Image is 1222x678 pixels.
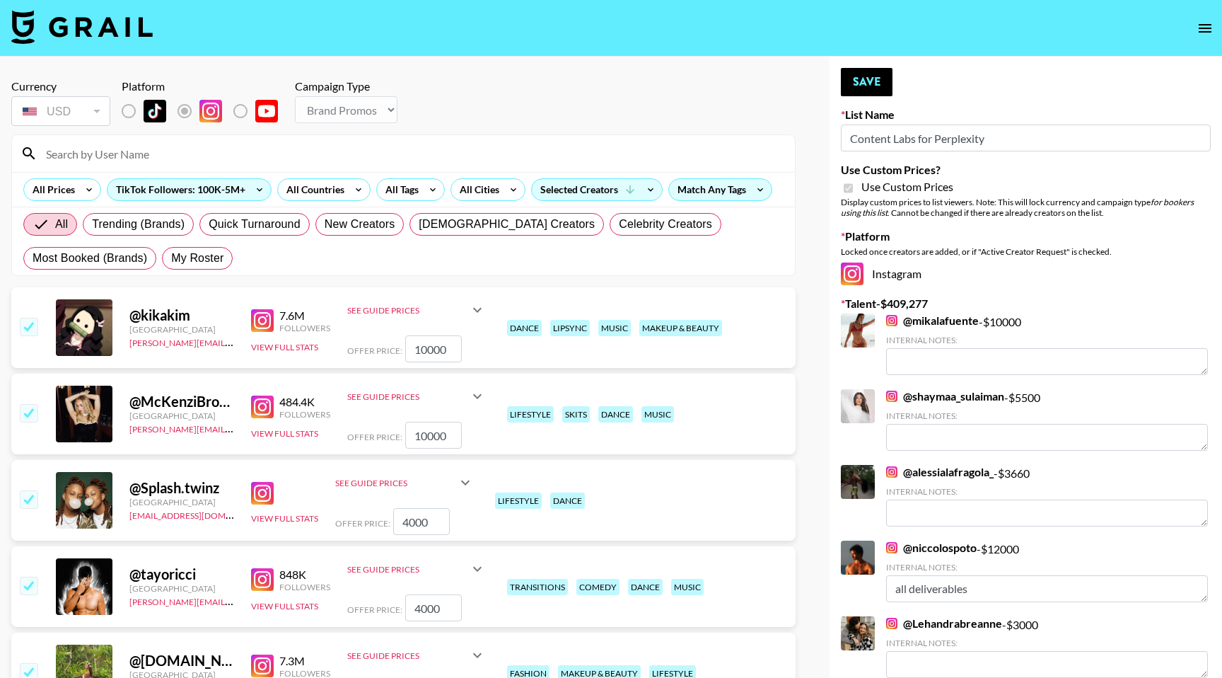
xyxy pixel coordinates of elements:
[886,486,1208,497] div: Internal Notes:
[347,604,402,615] span: Offer Price:
[129,306,234,324] div: @ kikakim
[886,314,979,328] a: @mikalafuente
[129,583,234,594] div: [GEOGRAPHIC_DATA]
[279,309,330,323] div: 7.6M
[347,564,469,575] div: See Guide Prices
[619,216,712,233] span: Celebrity Creators
[129,594,339,607] a: [PERSON_NAME][EMAIL_ADDRESS][DOMAIN_NAME]
[841,68,892,96] button: Save
[37,142,786,165] input: Search by User Name
[129,410,234,421] div: [GEOGRAPHIC_DATA]
[11,93,110,129] div: Currency is locked to USD
[628,579,663,595] div: dance
[841,263,1211,285] div: Instagram
[841,246,1211,257] div: Locked once creators are added, or if "Active Creator Request" is checked.
[335,466,474,500] div: See Guide Prices
[255,100,278,122] img: YouTube
[886,389,1004,403] a: @shaymaa_sulaiman
[347,305,469,316] div: See Guide Prices
[144,100,166,122] img: TikTok
[171,250,223,267] span: My Roster
[279,568,330,582] div: 848K
[532,179,662,200] div: Selected Creators
[669,179,772,200] div: Match Any Tags
[841,229,1211,243] label: Platform
[639,320,722,336] div: makeup & beauty
[251,482,274,505] img: Instagram
[886,562,1208,573] div: Internal Notes:
[279,582,330,592] div: Followers
[347,293,486,327] div: See Guide Prices
[886,575,1208,602] textarea: all deliverables
[279,654,330,668] div: 7.3M
[451,179,502,200] div: All Cities
[55,216,68,233] span: All
[24,179,78,200] div: All Prices
[129,479,234,497] div: @ Splash.twinz
[347,432,402,442] span: Offer Price:
[347,345,402,356] span: Offer Price:
[251,342,318,352] button: View Full Stats
[507,406,554,423] div: lifestyle
[841,108,1211,122] label: List Name
[598,406,633,423] div: dance
[11,79,110,93] div: Currency
[279,409,330,420] div: Followers
[251,309,274,332] img: Instagram
[347,650,469,661] div: See Guide Prices
[251,428,318,439] button: View Full Stats
[251,568,274,591] img: Instagram
[335,478,457,488] div: See Guide Prices
[507,579,568,595] div: transitions
[347,379,486,413] div: See Guide Prices
[251,513,318,524] button: View Full Stats
[405,335,462,362] input: 10,000
[129,652,234,670] div: @ [DOMAIN_NAME]
[550,320,590,336] div: lipsync
[886,410,1208,421] div: Internal Notes:
[861,180,953,194] span: Use Custom Prices
[347,552,486,586] div: See Guide Prices
[576,579,619,595] div: comedy
[886,335,1208,345] div: Internal Notes:
[841,197,1211,218] div: Display custom prices to list viewers. Note: This will lock currency and campaign type . Cannot b...
[335,518,390,529] span: Offer Price:
[295,79,397,93] div: Campaign Type
[251,601,318,611] button: View Full Stats
[129,565,234,583] div: @ tayoricci
[199,100,222,122] img: Instagram
[107,179,271,200] div: TikTok Followers: 100K-5M+
[507,320,542,336] div: dance
[129,393,234,410] div: @ McKenziBrooke
[129,335,339,348] a: [PERSON_NAME][EMAIL_ADDRESS][DOMAIN_NAME]
[841,163,1211,177] label: Use Custom Prices?
[129,497,234,507] div: [GEOGRAPHIC_DATA]
[325,216,395,233] span: New Creators
[886,391,897,402] img: Instagram
[886,616,1002,631] a: @Lehandrabreanne
[279,395,330,409] div: 484.4K
[405,594,462,621] input: 4,000
[405,422,462,449] input: 10,000
[598,320,631,336] div: music
[377,179,421,200] div: All Tags
[11,10,153,44] img: Grail Talent
[129,324,234,335] div: [GEOGRAPHIC_DATA]
[841,197,1194,218] em: for bookers using this list
[393,508,450,535] input: 3,000
[122,96,289,126] div: List locked to Instagram.
[562,406,590,423] div: skits
[671,579,704,595] div: music
[886,314,1208,375] div: - $ 10000
[550,493,585,509] div: dance
[1191,14,1219,42] button: open drawer
[886,541,1208,602] div: - $ 12000
[14,99,107,124] div: USD
[278,179,347,200] div: All Countries
[886,618,897,629] img: Instagram
[251,396,274,418] img: Instagram
[886,465,1208,527] div: - $ 3660
[886,465,994,479] a: @alessialafragola_
[129,507,272,521] a: [EMAIL_ADDRESS][DOMAIN_NAME]
[33,250,147,267] span: Most Booked (Brands)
